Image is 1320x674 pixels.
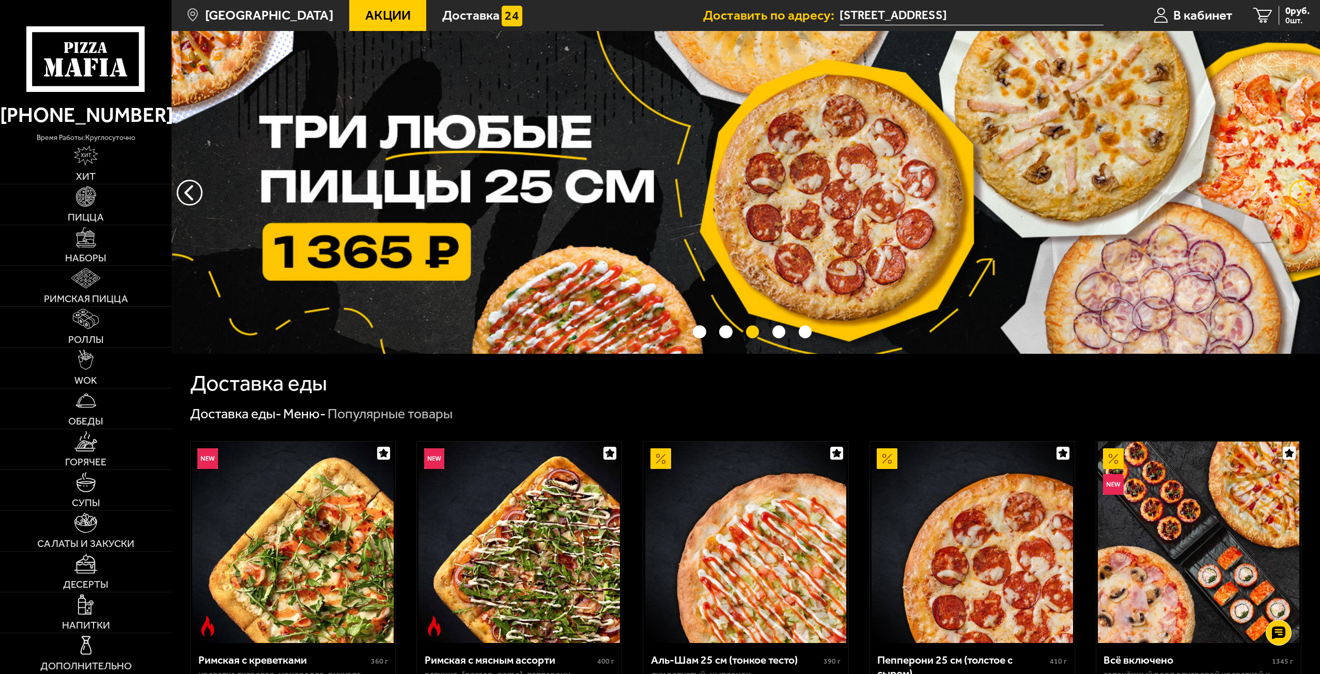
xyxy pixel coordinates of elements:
button: точки переключения [746,325,759,339]
span: 360 г [371,657,388,666]
span: WOK [74,375,97,386]
div: Аль-Шам 25 см (тонкое тесто) [651,653,821,667]
img: Острое блюдо [197,616,218,636]
input: Ваш адрес доставки [840,6,1104,25]
a: НовинкаОстрое блюдоРимская с креветками [191,442,395,643]
span: Десерты [63,579,108,590]
a: НовинкаОстрое блюдоРимская с мясным ассорти [417,442,622,643]
img: 15daf4d41897b9f0e9f617042186c801.svg [502,6,522,26]
button: точки переключения [772,325,786,339]
span: Акции [365,9,411,22]
span: Обеды [68,416,103,427]
img: Острое блюдо [424,616,445,636]
button: точки переключения [693,325,706,339]
span: [GEOGRAPHIC_DATA] [205,9,333,22]
div: Римская с мясным ассорти [425,653,595,667]
img: Пепперони 25 см (толстое с сыром) [872,442,1073,643]
img: Новинка [1103,474,1124,495]
a: АкционныйАль-Шам 25 см (тонкое тесто) [643,442,848,643]
span: Горячее [65,457,106,467]
div: Всё включено [1104,653,1269,667]
img: Акционный [1103,448,1124,469]
span: Наборы [65,253,106,263]
span: 0 шт. [1285,17,1310,25]
button: следующий [177,180,203,206]
span: 400 г [597,657,614,666]
img: Всё включено [1098,442,1299,643]
button: предыдущий [1289,180,1315,206]
span: В кабинет [1173,9,1233,22]
div: Римская с креветками [198,653,368,667]
a: АкционныйПепперони 25 см (толстое с сыром) [870,442,1075,643]
button: точки переключения [719,325,733,339]
img: Акционный [650,448,671,469]
span: Дополнительно [40,661,132,671]
img: Новинка [197,448,218,469]
button: точки переключения [799,325,812,339]
div: Популярные товары [328,405,453,423]
span: 410 г [1050,657,1067,666]
span: Салаты и закуски [37,539,134,549]
a: АкционныйНовинкаВсё включено [1096,442,1301,643]
img: Римская с креветками [192,442,394,643]
a: Доставка еды- [190,405,282,422]
span: 0 руб. [1285,6,1310,16]
img: Акционный [877,448,897,469]
img: Аль-Шам 25 см (тонкое тесто) [645,442,847,643]
span: 390 г [824,657,841,666]
span: Римская пицца [44,294,128,304]
span: Роллы [68,335,104,345]
img: Новинка [424,448,445,469]
a: Меню- [283,405,326,422]
span: Доставка [442,9,500,22]
img: Римская с мясным ассорти [418,442,620,643]
span: Напитки [62,620,110,631]
h1: Доставка еды [190,372,327,395]
span: Доставить по адресу: [703,9,840,22]
span: Супы [72,498,100,508]
span: Хит [76,171,96,182]
span: 1345 г [1272,657,1293,666]
span: Пицца [68,212,104,223]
